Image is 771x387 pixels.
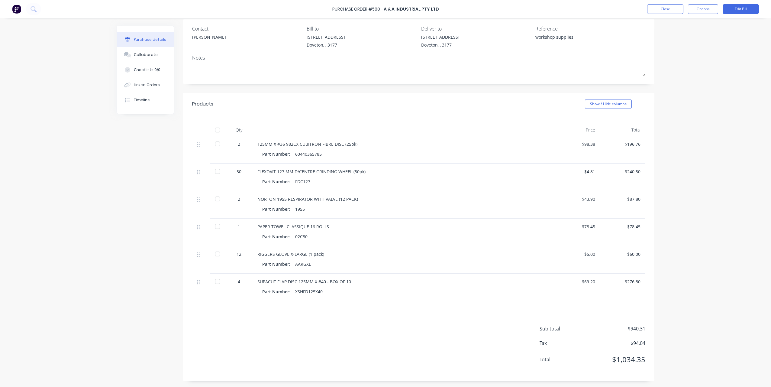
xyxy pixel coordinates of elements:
[295,205,305,213] div: 1955
[605,196,640,202] div: $87.80
[295,260,311,268] div: AARGXL
[421,25,531,32] div: Deliver to
[560,278,595,285] div: $69.20
[605,251,640,257] div: $60.00
[262,232,295,241] div: Part Number:
[134,52,158,57] div: Collaborate
[262,177,295,186] div: Part Number:
[192,100,213,108] div: Products
[605,223,640,230] div: $78.45
[585,340,645,347] span: $94.04
[688,4,718,14] button: Options
[257,223,550,230] div: PAPER TOWEL CLASSIQUE 16 ROLLS
[560,196,595,202] div: $43.90
[230,141,248,147] div: 2
[540,356,585,363] span: Total
[535,34,611,47] textarea: workshop supplies
[262,260,295,268] div: Part Number:
[134,82,160,88] div: Linked Orders
[535,25,645,32] div: Reference
[605,278,640,285] div: $276.80
[307,34,345,40] div: [STREET_ADDRESS]
[117,62,174,77] button: Checklists 0/0
[230,251,248,257] div: 12
[723,4,759,14] button: Edit Bill
[307,25,417,32] div: Bill to
[295,150,322,158] div: 60440365785
[257,278,550,285] div: SUPACUT FLAP DISC 125MM X #40 - BOX OF 10
[585,354,645,365] span: $1,034.35
[560,251,595,257] div: $5.00
[262,205,295,213] div: Part Number:
[117,77,174,93] button: Linked Orders
[12,5,21,14] img: Factory
[134,97,150,103] div: Timeline
[192,54,645,61] div: Notes
[230,223,248,230] div: 1
[192,34,226,40] div: [PERSON_NAME]
[117,47,174,62] button: Collaborate
[262,287,295,296] div: Part Number:
[560,168,595,175] div: $4.81
[134,67,160,73] div: Checklists 0/0
[560,141,595,147] div: $98.38
[295,287,323,296] div: XSHFD125X40
[262,150,295,158] div: Part Number:
[332,6,383,12] div: Purchase Order #580 -
[600,124,645,136] div: Total
[605,168,640,175] div: $240.50
[307,42,345,48] div: Doveton, , 3177
[192,25,302,32] div: Contact
[117,32,174,47] button: Purchase details
[230,278,248,285] div: 4
[540,340,585,347] span: Tax
[560,223,595,230] div: $78.45
[257,196,550,202] div: NORTON 1955 RESPIRATOR WITH VALVE (12 PACK)
[585,99,632,109] button: Show / Hide columns
[555,124,600,136] div: Price
[295,177,310,186] div: FDC127
[230,196,248,202] div: 2
[421,42,460,48] div: Doveton, , 3177
[257,251,550,257] div: RIGGERS GLOVE X-LARGE (1 pack)
[295,232,308,241] div: 02C80
[605,141,640,147] div: $196.76
[540,325,585,332] span: Sub total
[117,93,174,108] button: Timeline
[225,124,253,136] div: Qty
[647,4,683,14] button: Close
[230,168,248,175] div: 50
[384,6,439,12] div: A & A Industrial Pty Ltd
[421,34,460,40] div: [STREET_ADDRESS]
[134,37,166,42] div: Purchase details
[257,141,550,147] div: 125MM X #36 982CX CUBITRON FIBRE DISC (25pk)
[585,325,645,332] span: $940.31
[257,168,550,175] div: FLEXOVIT 127 MM D/CENTRE GRINDING WHEEL (50pk)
